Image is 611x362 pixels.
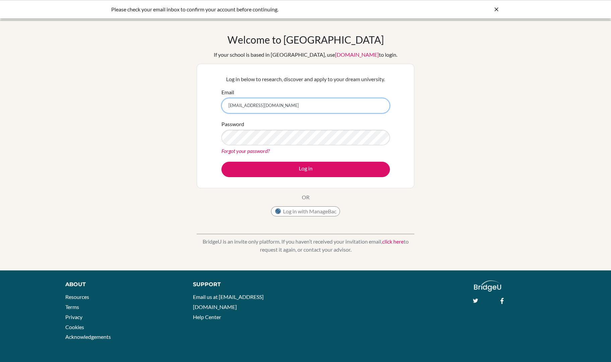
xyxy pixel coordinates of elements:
div: If your school is based in [GEOGRAPHIC_DATA], use to login. [214,51,397,59]
a: Terms [65,304,79,310]
h1: Welcome to [GEOGRAPHIC_DATA] [227,34,384,46]
a: Cookies [65,324,84,330]
a: Forgot your password? [221,148,270,154]
button: Log in [221,162,390,177]
a: Help Center [193,314,221,320]
a: [DOMAIN_NAME] [335,51,379,58]
p: OR [302,193,310,201]
label: Email [221,88,234,96]
div: Support [193,280,298,289]
a: Resources [65,294,89,300]
label: Password [221,120,244,128]
div: About [65,280,178,289]
a: click here [382,238,404,245]
div: Please check your email inbox to confirm your account before continuing. [111,5,399,13]
p: BridgeU is an invite only platform. If you haven’t received your invitation email, to request it ... [197,238,414,254]
a: Acknowledgements [65,333,111,340]
img: logo_white@2x-f4f0deed5e89b7ecb1c2cc34c3e3d731f90f0f143d5ea2071677605dd97b5244.png [474,280,501,292]
p: Log in below to research, discover and apply to your dream university. [221,75,390,83]
a: Privacy [65,314,82,320]
a: Email us at [EMAIL_ADDRESS][DOMAIN_NAME] [193,294,264,310]
button: Log in with ManageBac [271,206,340,216]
